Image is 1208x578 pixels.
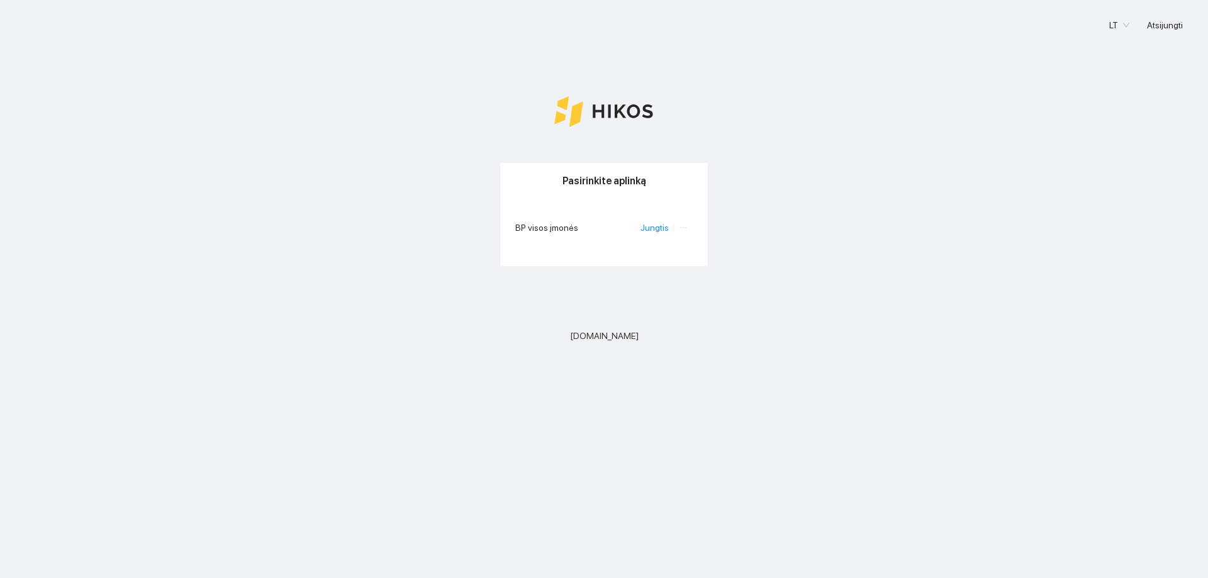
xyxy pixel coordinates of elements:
[1137,15,1193,35] button: Atsijungti
[515,163,693,199] div: Pasirinkite aplinką
[515,213,693,242] li: BP visos įmonės
[570,329,639,343] span: [DOMAIN_NAME]
[640,223,669,233] a: Jungtis
[1109,16,1129,35] span: LT
[679,223,688,232] span: ellipsis
[1147,18,1183,32] span: Atsijungti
